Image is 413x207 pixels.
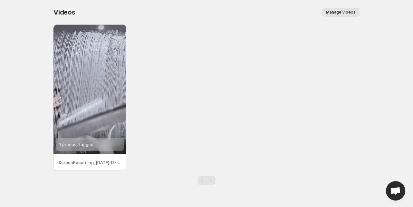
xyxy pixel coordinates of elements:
[326,10,356,15] span: Manage videos
[59,159,121,166] p: ScreenRecording_[DATE] 13-00-39_1
[59,142,93,147] span: 1 product tagged
[386,181,405,201] a: Open chat
[322,8,360,17] button: Manage videos
[198,176,216,185] nav: Pagination
[53,8,75,16] span: Videos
